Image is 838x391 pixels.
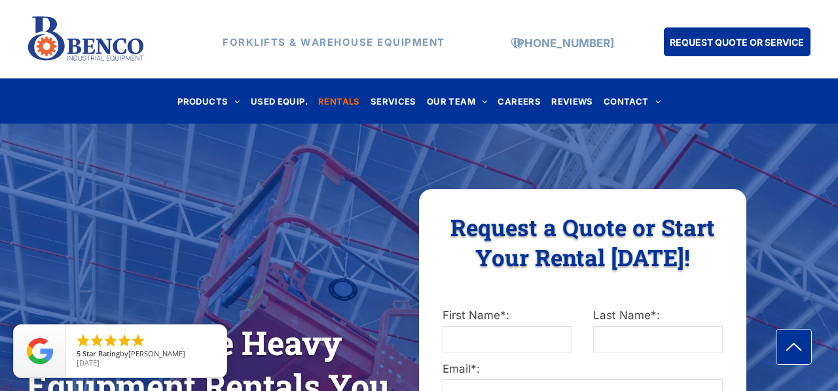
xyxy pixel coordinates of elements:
[513,37,614,50] a: [PHONE_NUMBER]
[223,36,445,48] strong: FORKLIFTS & WAREHOUSE EQUIPMENT
[598,92,666,110] a: CONTACT
[130,333,146,348] li: 
[89,333,105,348] li: 
[77,350,216,359] span: by
[593,307,723,324] label: Last Name*:
[246,92,313,110] a: USED EQUIP.
[172,92,246,110] a: PRODUCTS
[546,92,598,110] a: REVIEWS
[443,307,572,324] label: First Name*:
[664,27,811,56] a: REQUEST QUOTE OR SERVICE
[670,30,804,54] span: REQUEST QUOTE OR SERVICE
[128,348,185,358] span: [PERSON_NAME]
[365,92,422,110] a: SERVICES
[443,361,723,378] label: Email*:
[75,333,91,348] li: 
[422,92,493,110] a: OUR TEAM
[450,212,715,272] span: Request a Quote or Start Your Rental [DATE]!
[313,92,365,110] a: RENTALS
[492,92,546,110] a: CAREERS
[77,348,81,358] span: 5
[27,338,53,364] img: Review Rating
[117,333,132,348] li: 
[77,358,100,367] span: [DATE]
[103,333,118,348] li: 
[82,348,120,358] span: Star Rating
